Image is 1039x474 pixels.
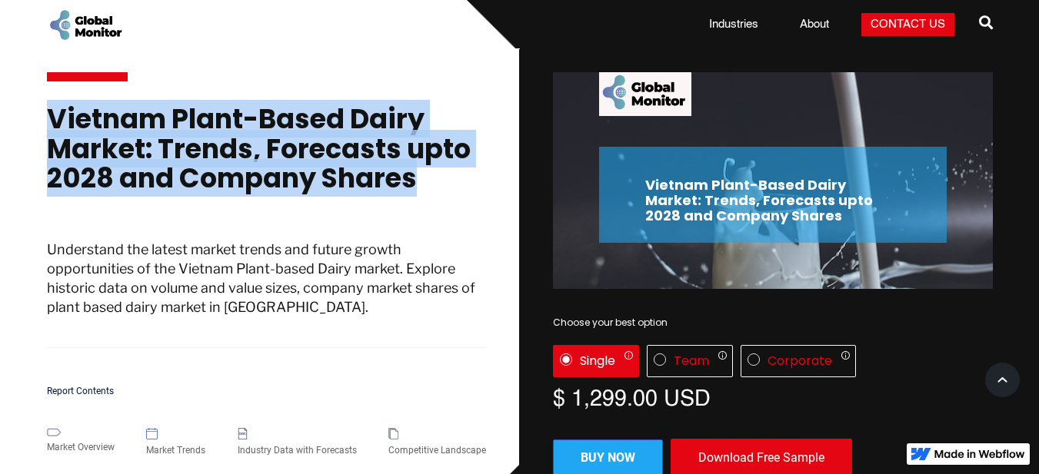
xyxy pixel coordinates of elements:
span:  [979,12,993,33]
a: Industries [700,17,768,32]
div: Industry Data with Forecasts [238,443,357,458]
a:  [979,9,993,40]
h1: Vietnam Plant-Based Dairy Market: Trends, Forecasts upto 2028 and Company Shares [47,104,487,209]
div: Choose your best option [553,315,993,330]
div: Corporate [768,353,832,369]
div: Market Trends [146,443,205,458]
div: Competitive Landscape [388,443,486,458]
a: home [47,8,124,42]
div: Single [580,353,615,369]
p: Understand the latest market trends and future growth opportunities of the Vietnam Plant-based Da... [47,240,487,349]
h2: Vietnam Plant-Based Dairy Market: Trends, Forecasts upto 2028 and Company Shares [645,177,901,223]
a: About [791,17,838,32]
a: Contact Us [861,13,954,36]
div: Team [674,353,709,369]
div: Market Overview [47,439,115,455]
h5: Report Contents [47,386,487,396]
div: $ 1,299.00 USD [553,385,993,408]
img: Made in Webflow [934,449,1025,459]
div: License [553,345,993,377]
